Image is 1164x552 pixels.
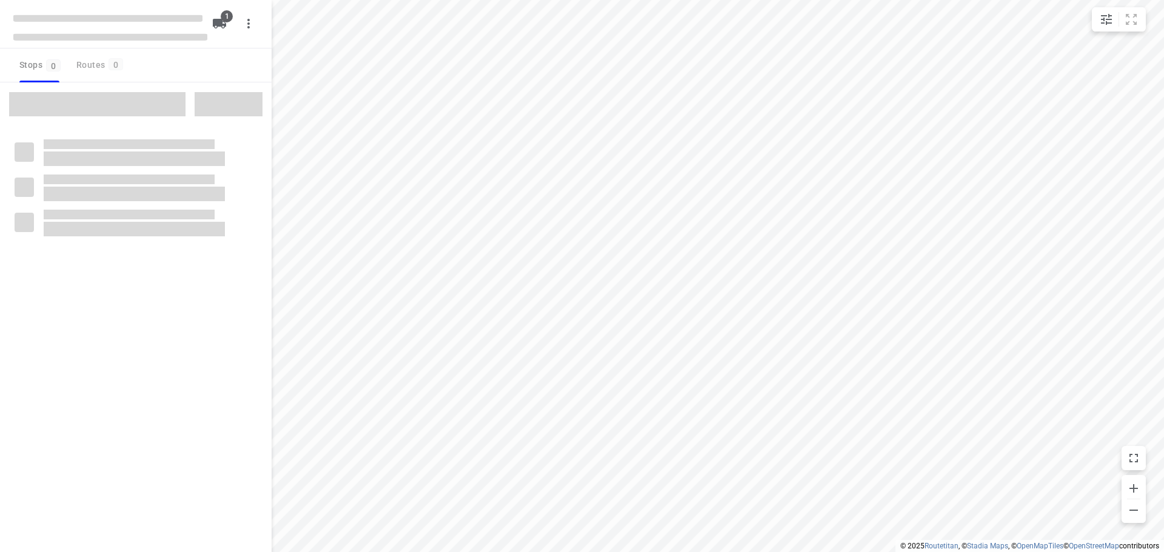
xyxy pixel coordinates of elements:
[967,542,1008,550] a: Stadia Maps
[1094,7,1119,32] button: Map settings
[900,542,1159,550] li: © 2025 , © , © © contributors
[1092,7,1146,32] div: small contained button group
[925,542,958,550] a: Routetitan
[1069,542,1119,550] a: OpenStreetMap
[1017,542,1063,550] a: OpenMapTiles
